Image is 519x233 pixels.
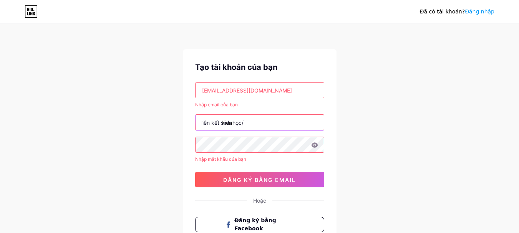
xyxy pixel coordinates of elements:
font: đăng ký bằng email [223,177,296,183]
button: Đăng ký bằng Facebook [195,217,324,232]
font: Đã có tài khoản? [420,8,465,15]
font: Tạo tài khoản của bạn [195,63,277,72]
font: Hoặc [253,197,266,204]
font: Nhập mật khẩu của bạn [195,156,246,162]
a: Đăng nhập [465,8,494,15]
font: liên kết sinh học/ [201,119,244,126]
button: đăng ký bằng email [195,172,324,187]
input: E-mail [196,83,324,98]
font: Đăng ký bằng Facebook [234,217,276,231]
input: tên người dùng [196,115,324,130]
font: Nhập email của bạn [195,102,238,107]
